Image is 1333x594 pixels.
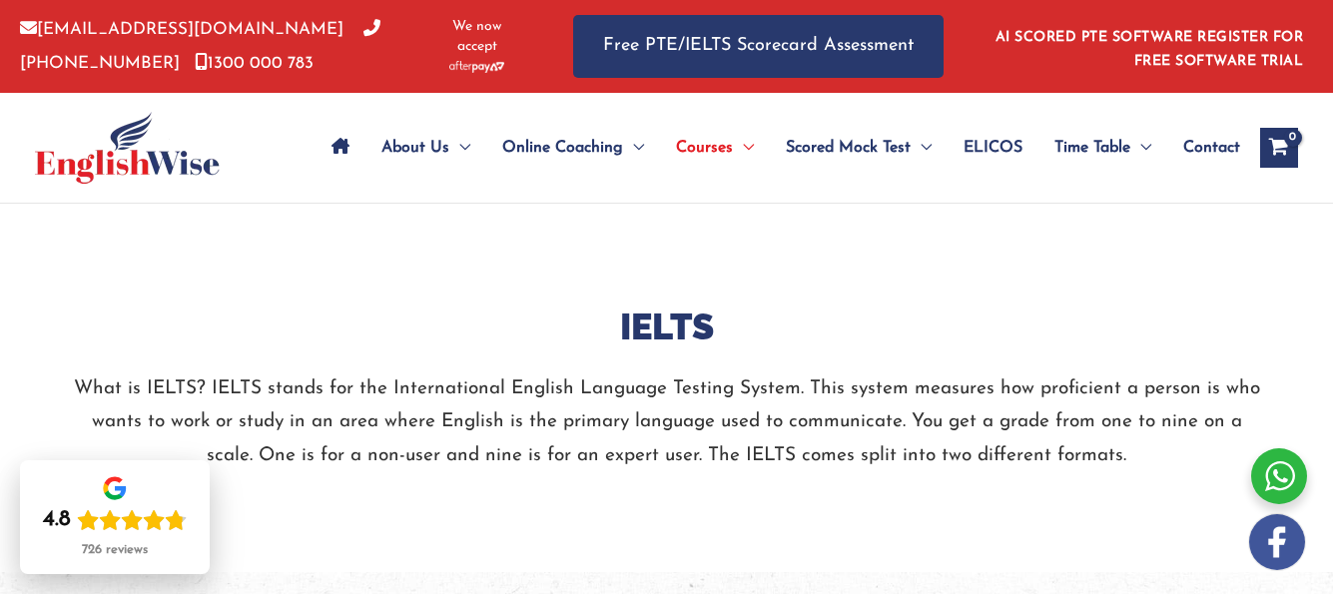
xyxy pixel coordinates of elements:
a: [PHONE_NUMBER] [20,21,380,71]
a: 1300 000 783 [195,55,314,72]
span: About Us [381,113,449,183]
img: white-facebook.png [1249,514,1305,570]
a: ELICOS [948,113,1038,183]
span: Time Table [1054,113,1130,183]
p: What is IELTS? IELTS stands for the International English Language Testing System. This system me... [68,372,1266,472]
span: Menu Toggle [623,113,644,183]
span: Courses [676,113,733,183]
span: Contact [1183,113,1240,183]
div: 4.8 [43,506,71,534]
img: Afterpay-Logo [449,61,504,72]
div: 726 reviews [82,542,148,558]
span: Scored Mock Test [786,113,911,183]
aside: Header Widget 1 [984,14,1313,79]
a: Online CoachingMenu Toggle [486,113,660,183]
a: Free PTE/IELTS Scorecard Assessment [573,15,944,78]
a: View Shopping Cart, empty [1260,128,1298,168]
h2: IELTS [68,303,1266,350]
nav: Site Navigation: Main Menu [316,113,1240,183]
a: Time TableMenu Toggle [1038,113,1167,183]
a: Scored Mock TestMenu Toggle [770,113,948,183]
span: We now accept [431,17,523,57]
a: AI SCORED PTE SOFTWARE REGISTER FOR FREE SOFTWARE TRIAL [996,30,1304,69]
img: cropped-ew-logo [35,112,220,184]
span: ELICOS [964,113,1022,183]
a: CoursesMenu Toggle [660,113,770,183]
a: [EMAIL_ADDRESS][DOMAIN_NAME] [20,21,343,38]
span: Menu Toggle [449,113,470,183]
a: Contact [1167,113,1240,183]
a: About UsMenu Toggle [365,113,486,183]
div: Rating: 4.8 out of 5 [43,506,187,534]
span: Menu Toggle [733,113,754,183]
span: Menu Toggle [911,113,932,183]
span: Menu Toggle [1130,113,1151,183]
span: Online Coaching [502,113,623,183]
